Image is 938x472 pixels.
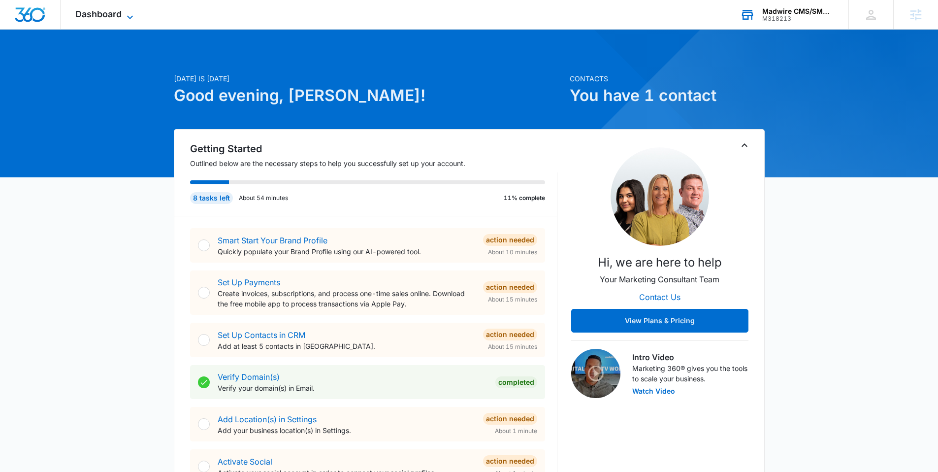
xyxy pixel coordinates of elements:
[190,192,233,204] div: 8 tasks left
[483,455,537,467] div: Action Needed
[632,388,675,395] button: Watch Video
[632,363,748,384] p: Marketing 360® gives you the tools to scale your business.
[190,141,557,156] h2: Getting Started
[483,234,537,246] div: Action Needed
[218,341,475,351] p: Add at least 5 contacts in [GEOGRAPHIC_DATA].
[75,9,122,19] span: Dashboard
[600,273,719,285] p: Your Marketing Consultant Team
[218,277,280,287] a: Set Up Payments
[495,376,537,388] div: Completed
[762,15,834,22] div: account id
[483,413,537,425] div: Action Needed
[239,194,288,202] p: About 54 minutes
[218,372,280,382] a: Verify Domain(s)
[570,73,765,84] p: Contacts
[488,342,537,351] span: About 15 minutes
[488,248,537,257] span: About 10 minutes
[218,236,327,245] a: Smart Start Your Brand Profile
[218,383,487,393] p: Verify your domain(s) in Email.
[762,7,834,15] div: account name
[629,285,690,309] button: Contact Us
[739,139,750,151] button: Toggle Collapse
[174,73,564,84] p: [DATE] is [DATE]
[483,281,537,293] div: Action Needed
[218,414,317,424] a: Add Location(s) in Settings
[598,254,722,271] p: Hi, we are here to help
[174,84,564,107] h1: Good evening, [PERSON_NAME]!
[632,351,748,363] h3: Intro Video
[218,425,475,436] p: Add your business location(s) in Settings.
[488,295,537,304] span: About 15 minutes
[570,84,765,107] h1: You have 1 contact
[571,349,620,398] img: Intro Video
[571,309,748,333] button: View Plans & Pricing
[218,457,272,467] a: Activate Social
[218,330,305,340] a: Set Up Contacts in CRM
[218,288,475,309] p: Create invoices, subscriptions, and process one-time sales online. Download the free mobile app t...
[190,158,557,169] p: Outlined below are the necessary steps to help you successfully set up your account.
[218,246,475,257] p: Quickly populate your Brand Profile using our AI-powered tool.
[495,427,537,436] span: About 1 minute
[504,194,545,202] p: 11% complete
[483,329,537,340] div: Action Needed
